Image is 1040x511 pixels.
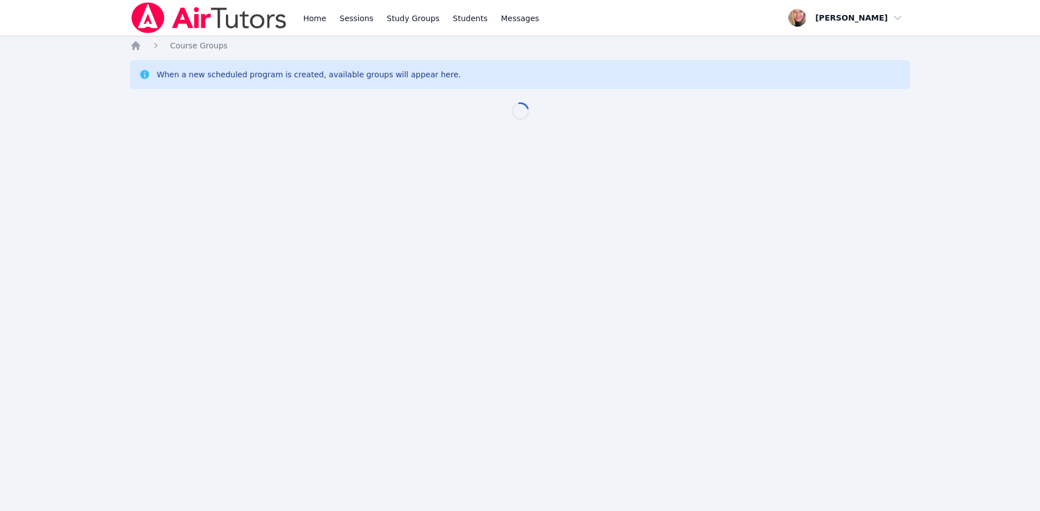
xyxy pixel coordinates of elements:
a: Course Groups [170,40,228,51]
div: When a new scheduled program is created, available groups will appear here. [157,69,461,80]
span: Messages [501,13,539,24]
img: Air Tutors [130,2,288,33]
nav: Breadcrumb [130,40,910,51]
span: Course Groups [170,41,228,50]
